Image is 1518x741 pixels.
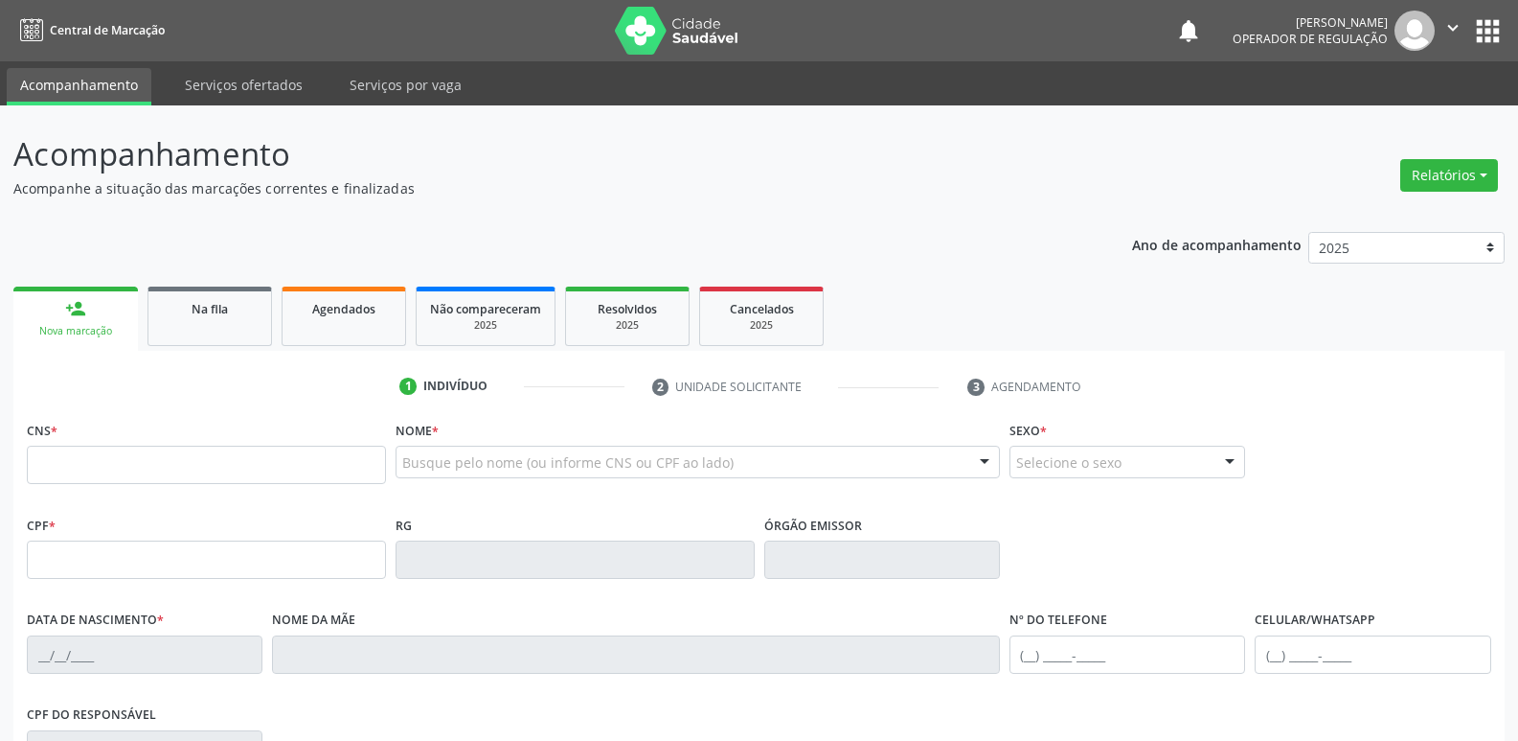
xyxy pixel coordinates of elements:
img: img [1394,11,1435,51]
p: Ano de acompanhamento [1132,232,1302,256]
label: Data de nascimento [27,606,164,636]
a: Acompanhamento [7,68,151,105]
span: Agendados [312,301,375,317]
span: Operador de regulação [1233,31,1388,47]
div: person_add [65,298,86,319]
label: CPF [27,511,56,541]
label: CNS [27,416,57,446]
div: Indivíduo [423,378,487,395]
label: CPF do responsável [27,701,156,730]
div: 2025 [714,318,809,333]
div: [PERSON_NAME] [1233,14,1388,31]
span: Cancelados [730,301,794,317]
input: (__) _____-_____ [1009,636,1245,674]
span: Central de Marcação [50,22,165,38]
p: Acompanhamento [13,130,1057,178]
div: 1 [399,378,417,395]
a: Serviços ofertados [171,68,316,102]
input: __/__/____ [27,636,262,674]
span: Busque pelo nome (ou informe CNS ou CPF ao lado) [402,452,734,473]
i:  [1442,17,1463,38]
p: Acompanhe a situação das marcações correntes e finalizadas [13,178,1057,198]
span: Não compareceram [430,301,541,317]
button: apps [1471,14,1505,48]
button: notifications [1175,17,1202,44]
span: Na fila [192,301,228,317]
label: Nome da mãe [272,606,355,636]
a: Central de Marcação [13,14,165,46]
div: 2025 [579,318,675,333]
label: Celular/WhatsApp [1255,606,1375,636]
div: 2025 [430,318,541,333]
div: Nova marcação [27,324,125,338]
button:  [1435,11,1471,51]
span: Resolvidos [598,301,657,317]
label: Nome [396,416,439,446]
button: Relatórios [1400,159,1498,192]
a: Serviços por vaga [336,68,475,102]
input: (__) _____-_____ [1255,636,1490,674]
label: RG [396,511,412,541]
label: Nº do Telefone [1009,606,1107,636]
label: Sexo [1009,416,1047,446]
label: Órgão emissor [764,511,862,541]
span: Selecione o sexo [1016,452,1122,473]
